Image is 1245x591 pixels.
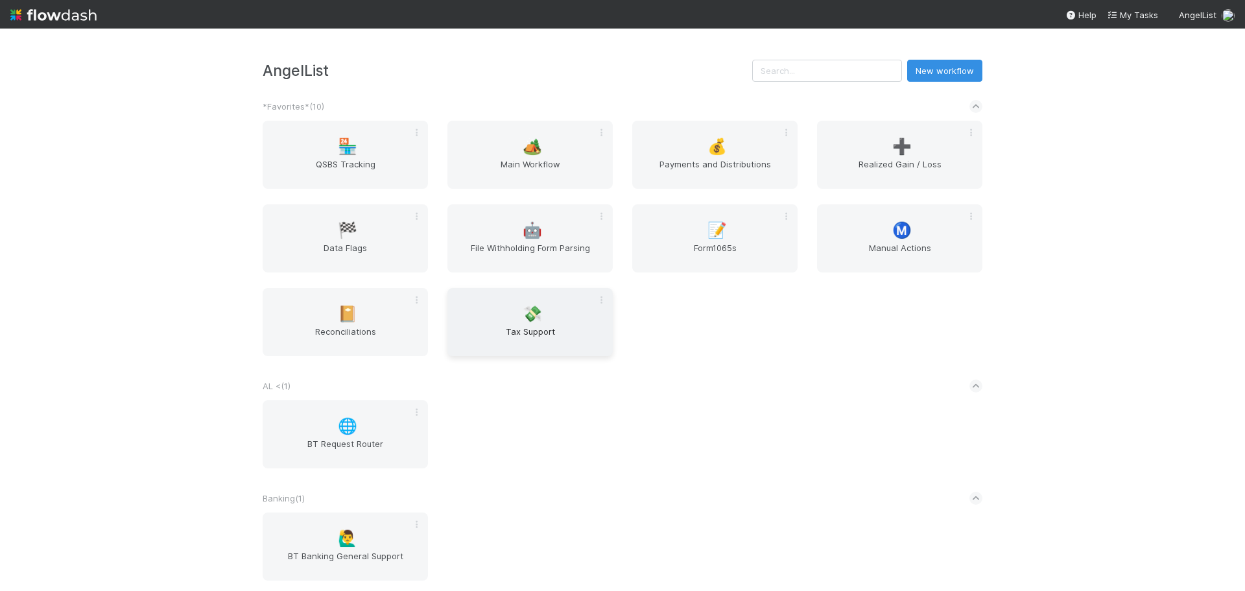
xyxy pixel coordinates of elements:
span: QSBS Tracking [268,158,423,184]
span: 🙋‍♂️ [338,530,357,547]
span: Ⓜ️ [892,222,912,239]
div: Help [1065,8,1097,21]
a: 🏕️Main Workflow [447,121,613,189]
span: Banking ( 1 ) [263,493,305,503]
span: AL < ( 1 ) [263,381,290,391]
a: 📔Reconciliations [263,288,428,356]
span: Data Flags [268,241,423,267]
a: 📝Form1065s [632,204,798,272]
span: *Favorites* ( 10 ) [263,101,324,112]
span: 💰 [707,138,727,155]
img: avatar_cfa6ccaa-c7d9-46b3-b608-2ec56ecf97ad.png [1222,9,1235,22]
span: Manual Actions [822,241,977,267]
span: Payments and Distributions [637,158,792,184]
a: 🏁Data Flags [263,204,428,272]
span: 🤖 [523,222,542,239]
h3: AngelList [263,62,752,79]
a: 🌐BT Request Router [263,400,428,468]
span: Tax Support [453,325,608,351]
span: My Tasks [1107,10,1158,20]
span: AngelList [1179,10,1216,20]
span: 📝 [707,222,727,239]
span: File Withholding Form Parsing [453,241,608,267]
span: Reconciliations [268,325,423,351]
a: 🙋‍♂️BT Banking General Support [263,513,428,581]
span: 📔 [338,306,357,322]
a: 🏪QSBS Tracking [263,121,428,189]
a: Ⓜ️Manual Actions [817,204,982,272]
a: My Tasks [1107,8,1158,21]
a: ➕Realized Gain / Loss [817,121,982,189]
a: 💸Tax Support [447,288,613,356]
span: 🏁 [338,222,357,239]
span: 🏕️ [523,138,542,155]
span: Form1065s [637,241,792,267]
img: logo-inverted-e16ddd16eac7371096b0.svg [10,4,97,26]
button: New workflow [907,60,982,82]
span: ➕ [892,138,912,155]
span: BT Request Router [268,437,423,463]
span: 💸 [523,306,542,322]
span: Realized Gain / Loss [822,158,977,184]
a: 🤖File Withholding Form Parsing [447,204,613,272]
span: 🏪 [338,138,357,155]
input: Search... [752,60,902,82]
span: 🌐 [338,418,357,435]
a: 💰Payments and Distributions [632,121,798,189]
span: Main Workflow [453,158,608,184]
span: BT Banking General Support [268,549,423,575]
